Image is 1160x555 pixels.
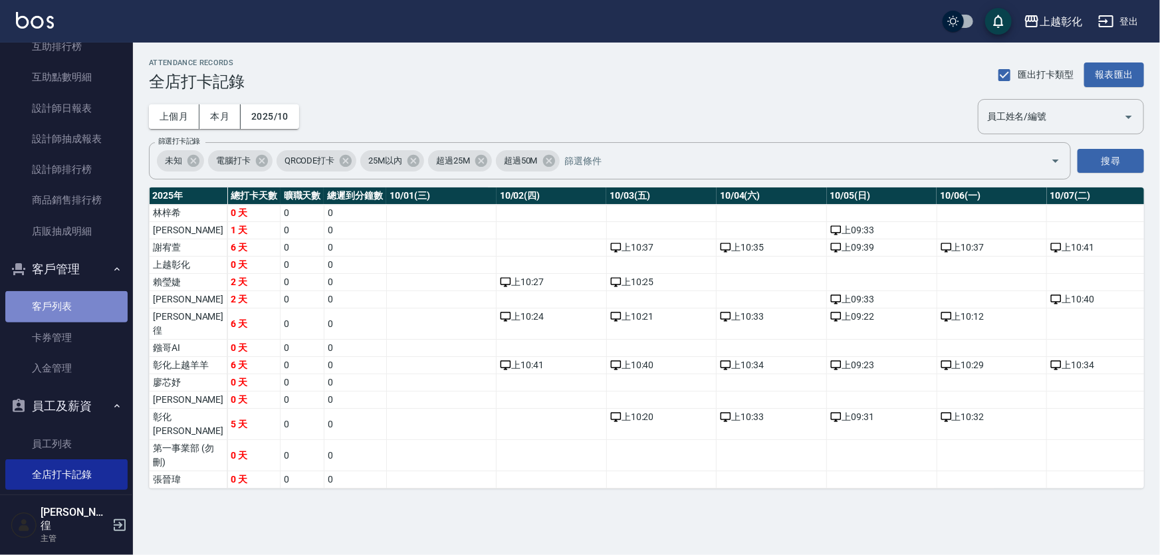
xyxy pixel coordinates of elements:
div: 上 10:32 [941,410,1044,424]
div: 超過25M [428,150,492,171]
a: 互助排行榜 [5,31,128,62]
td: 0 [281,222,324,239]
td: 0 [324,471,386,489]
td: 2 天 [227,274,281,291]
div: 上 10:40 [610,358,713,372]
td: 0 [281,409,324,440]
td: 5 天 [227,409,281,440]
td: 0 [324,340,386,357]
a: 互助點數明細 [5,62,128,92]
th: 10/01(三) [386,187,497,205]
button: 上越彰化 [1018,8,1088,35]
img: Logo [16,12,54,29]
td: 廖芯妤 [150,374,227,391]
td: 0 [281,239,324,257]
a: 設計師日報表 [5,93,128,124]
td: 6 天 [227,308,281,340]
th: 10/02(四) [497,187,607,205]
td: 0 [324,391,386,409]
td: 0 [281,357,324,374]
button: 2025/10 [241,104,299,129]
div: 上 10:24 [500,310,603,324]
button: save [985,8,1012,35]
td: 0 [281,308,324,340]
td: 上越彰化 [150,257,227,274]
button: 本月 [199,104,241,129]
div: 上 10:41 [1050,241,1153,255]
td: 0 [281,274,324,291]
div: 上 10:33 [720,410,823,424]
a: 入金管理 [5,353,128,384]
td: 林梓希 [150,205,227,222]
td: 0 [324,409,386,440]
td: 0 天 [227,391,281,409]
a: 全店打卡記錄 [5,459,128,490]
td: 0 [324,205,386,222]
td: 0 [281,291,324,308]
td: 0 天 [227,440,281,471]
a: 商品銷售排行榜 [5,185,128,215]
a: 設計師排行榜 [5,154,128,185]
div: 上 10:27 [500,275,603,289]
h5: [PERSON_NAME]徨 [41,506,108,532]
div: 上 10:37 [610,241,713,255]
th: 10/05(日) [827,187,937,205]
div: 上 10:12 [941,310,1044,324]
td: [PERSON_NAME]徨 [150,308,227,340]
th: 曠職天數 [281,187,324,205]
td: 彰化[PERSON_NAME] [150,409,227,440]
button: Open [1045,150,1066,171]
div: 上 10:29 [941,358,1044,372]
span: QRCODE打卡 [277,154,343,167]
span: 匯出打卡類型 [1018,68,1074,82]
div: 25M以內 [360,150,424,171]
a: 店販抽成明細 [5,216,128,247]
div: 未知 [157,150,204,171]
td: 0 [281,391,324,409]
td: 0 天 [227,374,281,391]
td: 0 [324,239,386,257]
td: 賴瑩婕 [150,274,227,291]
div: 上 09:23 [830,358,933,372]
td: 0 [324,374,386,391]
label: 篩選打卡記錄 [158,136,200,146]
td: 0 [324,440,386,471]
a: 卡券管理 [5,322,128,353]
td: 0 [324,308,386,340]
td: 0 [324,257,386,274]
h2: ATTENDANCE RECORDS [149,58,245,67]
div: 上 10:20 [610,410,713,424]
td: 0 [281,440,324,471]
td: 0 [281,257,324,274]
td: 0 [324,291,386,308]
td: 第一事業部 (勿刪) [150,440,227,471]
span: 未知 [157,154,190,167]
td: 鏹哥AI [150,340,227,357]
button: 上個月 [149,104,199,129]
button: Open [1118,106,1139,128]
span: 電腦打卡 [208,154,259,167]
td: 1 天 [227,222,281,239]
h3: 全店打卡記錄 [149,72,245,91]
p: 主管 [41,532,108,544]
div: 上 09:39 [830,241,933,255]
button: 搜尋 [1078,149,1144,173]
th: 10/06(一) [937,187,1047,205]
button: 報表匯出 [1084,62,1144,87]
div: 上 10:35 [720,241,823,255]
td: 6 天 [227,239,281,257]
td: 0 [281,471,324,489]
th: 10/04(六) [717,187,827,205]
div: 電腦打卡 [208,150,273,171]
div: 上 10:41 [500,358,603,372]
div: 上 10:33 [720,310,823,324]
th: 總打卡天數 [227,187,281,205]
button: 員工及薪資 [5,389,128,423]
td: 0 [281,340,324,357]
td: 謝宥萱 [150,239,227,257]
td: 0 天 [227,471,281,489]
th: 10/03(五) [606,187,717,205]
span: 超過50M [496,154,546,167]
td: 2 天 [227,291,281,308]
div: 超過50M [496,150,560,171]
